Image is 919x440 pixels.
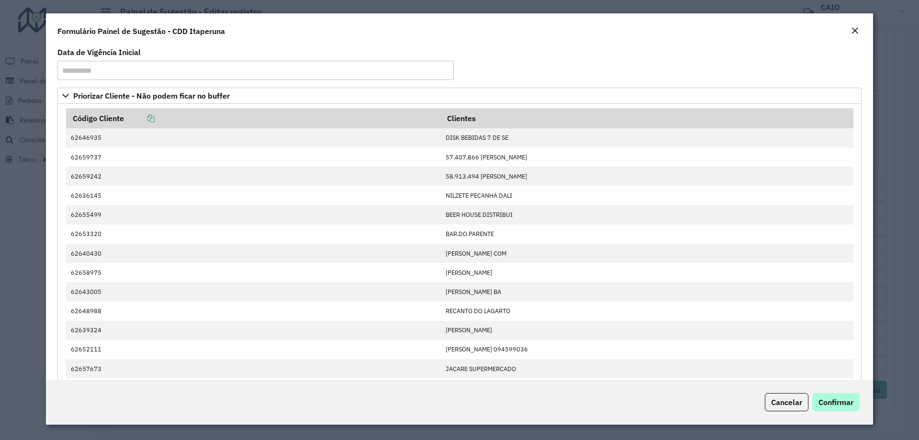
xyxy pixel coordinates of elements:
[57,25,225,37] h4: Formulário Painel de Sugestão - CDD Itaperuna
[440,359,853,378] td: JACARE SUPERMERCADO
[440,321,853,340] td: [PERSON_NAME]
[851,27,859,34] em: Fechar
[73,92,230,100] span: Priorizar Cliente - Não podem ficar no buffer
[66,321,441,340] td: 62639324
[66,147,441,167] td: 62659737
[440,225,853,244] td: BAR.DO.PARENTE
[124,113,155,123] a: Copiar
[440,108,853,128] th: Clientes
[66,263,441,282] td: 62658975
[66,282,441,301] td: 62643005
[440,244,853,263] td: [PERSON_NAME] COM
[765,393,808,411] button: Cancelar
[66,186,441,205] td: 62636145
[440,167,853,186] td: 58.913.494 [PERSON_NAME]
[440,186,853,205] td: NILZETE PECANHA DALI
[818,397,853,407] span: Confirmar
[771,397,802,407] span: Cancelar
[66,359,441,378] td: 62657673
[440,302,853,321] td: RECANTO DO LAGARTO
[66,128,441,147] td: 62646935
[440,378,853,397] td: DISTRIBUIDORA CARDINALI LTDA
[440,263,853,282] td: [PERSON_NAME]
[66,167,441,186] td: 62659242
[57,88,862,104] a: Priorizar Cliente - Não podem ficar no buffer
[440,128,853,147] td: DISK BEBIDAS 7 DE SE
[66,340,441,359] td: 62652111
[66,302,441,321] td: 62648988
[57,46,141,58] label: Data de Vigência Inicial
[440,205,853,225] td: BEER HOUSE DISTRIBUI
[66,378,441,397] td: 49646712
[66,108,441,128] th: Código Cliente
[66,205,441,225] td: 62655499
[440,340,853,359] td: [PERSON_NAME] 094599036
[440,147,853,167] td: 57.407.866 [PERSON_NAME]
[440,282,853,301] td: [PERSON_NAME] BA
[66,225,441,244] td: 62653320
[66,244,441,263] td: 62640430
[812,393,860,411] button: Confirmar
[848,25,862,37] button: Close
